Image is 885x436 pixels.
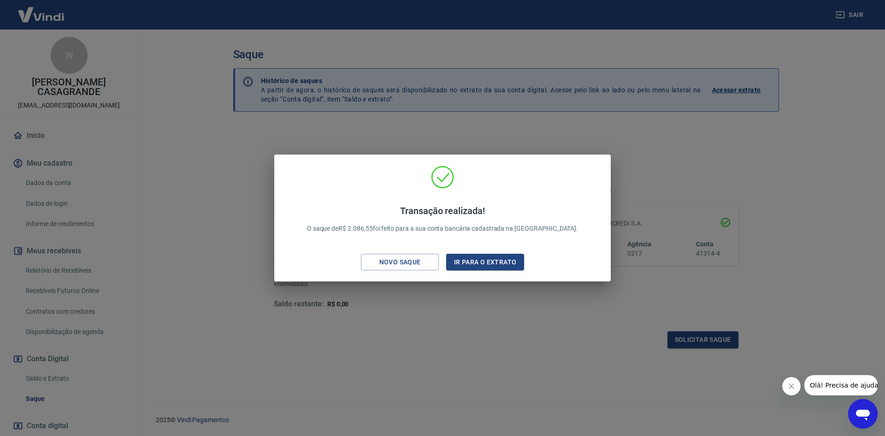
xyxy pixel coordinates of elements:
[446,254,524,271] button: Ir para o extrato
[848,399,878,429] iframe: Botão para abrir a janela de mensagens
[6,6,77,14] span: Olá! Precisa de ajuda?
[368,257,432,268] div: Novo saque
[307,205,578,233] p: O saque de R$ 2.086,55 foi feito para a sua conta bancária cadastrada na [GEOGRAPHIC_DATA].
[804,375,878,395] iframe: Mensagem da empresa
[782,377,801,395] iframe: Fechar mensagem
[361,254,439,271] button: Novo saque
[307,205,578,216] h4: Transação realizada!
